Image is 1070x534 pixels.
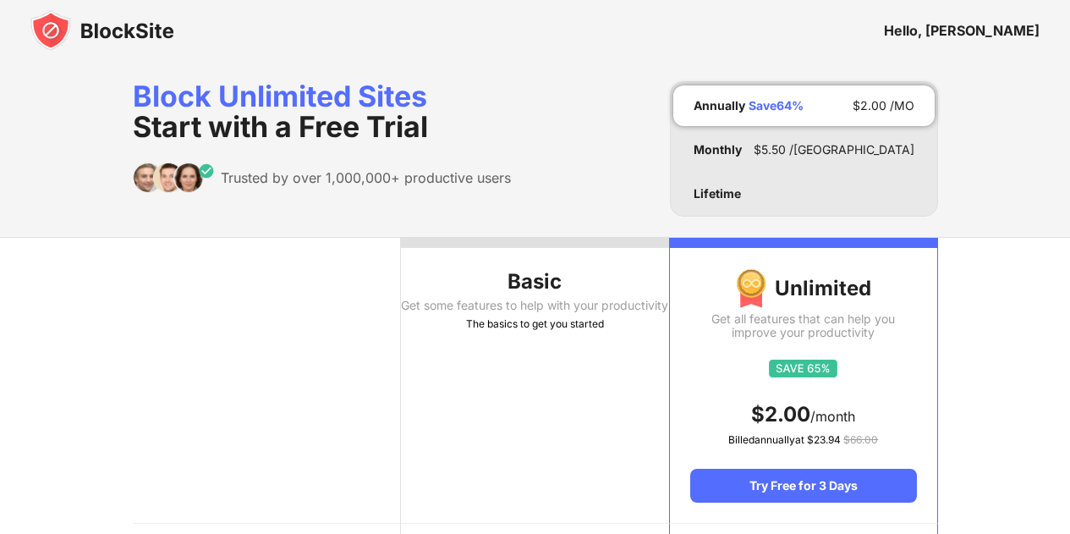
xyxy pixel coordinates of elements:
[133,109,428,144] span: Start with a Free Trial
[736,268,766,309] img: img-premium-medal
[401,299,669,312] div: Get some features to help with your productivity
[401,316,669,333] div: The basics to get you started
[221,169,511,186] div: Trusted by over 1,000,000+ productive users
[690,401,916,428] div: /month
[694,143,742,157] div: Monthly
[749,99,804,113] div: Save 64 %
[751,402,810,427] span: $ 2.00
[884,22,1040,39] div: Hello, [PERSON_NAME]
[690,469,916,503] div: Try Free for 3 Days
[694,187,741,201] div: Lifetime
[401,268,669,295] div: Basic
[754,143,914,157] div: $ 5.50 /[GEOGRAPHIC_DATA]
[843,433,878,446] span: $ 66.00
[769,360,837,377] img: save65.svg
[690,312,916,339] div: Get all features that can help you improve your productivity
[690,268,916,309] div: Unlimited
[694,99,745,113] div: Annually
[30,10,174,51] img: blocksite-icon-black.svg
[133,162,215,193] img: trusted-by.svg
[133,81,511,142] div: Block Unlimited Sites
[690,432,916,449] div: Billed annually at $ 23.94
[853,99,914,113] div: $ 2.00 /MO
